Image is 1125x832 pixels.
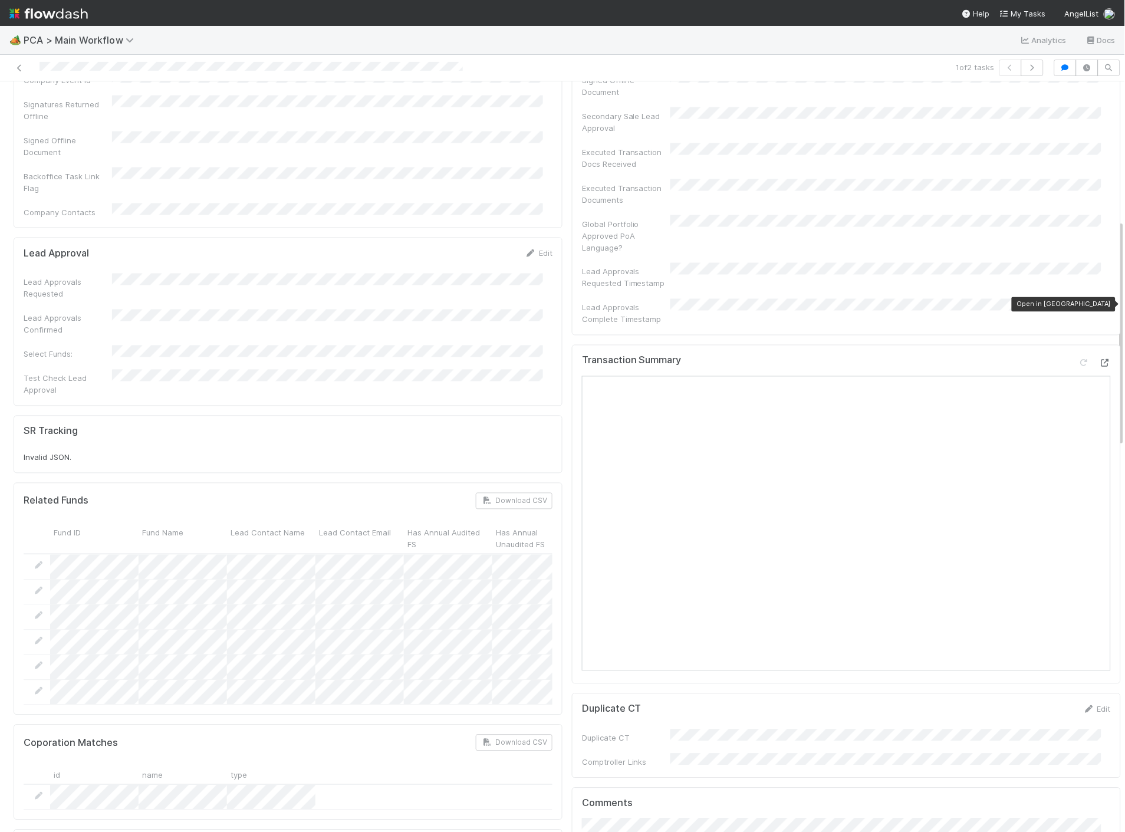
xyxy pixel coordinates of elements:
div: Signatures Returned Offline [24,98,112,122]
span: 🏕️ [9,35,21,45]
div: Lead Contact Email [315,524,404,554]
div: Lead Approvals Requested [24,277,112,300]
h5: Transaction Summary [582,355,682,367]
div: Help [962,8,990,19]
div: Secondary Sale Lead Approval [582,110,670,134]
a: Docs [1085,33,1116,47]
div: Comptroller Links [582,757,670,768]
h5: Duplicate CT [582,703,642,715]
h5: Comments [582,798,1111,810]
button: Download CSV [476,493,552,509]
a: Analytics [1020,33,1067,47]
a: Edit [525,249,552,258]
div: id [50,765,139,784]
span: My Tasks [999,9,1046,18]
div: Executed Transaction Documents [582,182,670,206]
div: Lead Approvals Requested Timestamp [582,266,670,290]
div: Signed Offline Document [582,74,670,98]
div: Has Annual Audited FS [404,524,492,554]
div: Executed Transaction Docs Received [582,146,670,170]
button: Download CSV [476,735,552,751]
div: Fund Name [139,524,227,554]
div: Company Contacts [24,206,112,218]
div: Select Funds: [24,348,112,360]
img: avatar_c7c7de23-09de-42ad-8e02-7981c37ee075.png [1104,8,1116,20]
span: 1 of 2 tasks [956,61,995,73]
h5: Related Funds [24,495,88,507]
h5: Coporation Matches [24,738,118,749]
a: Edit [1083,705,1111,714]
div: Invalid JSON. [24,452,552,463]
h5: SR Tracking [24,426,78,438]
div: Lead Contact Name [227,524,315,554]
div: Duplicate CT [582,732,670,744]
div: type [227,765,315,784]
div: Has Annual Unaudited FS [492,524,581,554]
div: Lead Approvals Complete Timestamp [582,302,670,325]
div: Global Portfolio Approved PoA Language? [582,218,670,254]
div: Lead Approvals Confirmed [24,313,112,336]
div: Signed Offline Document [24,134,112,158]
div: name [139,765,227,784]
div: Fund ID [50,524,139,554]
span: AngelList [1065,9,1099,18]
h5: Lead Approval [24,248,89,260]
a: My Tasks [999,8,1046,19]
div: Backoffice Task Link Flag [24,170,112,194]
div: Test Check Lead Approval [24,373,112,396]
span: PCA > Main Workflow [24,34,140,46]
img: logo-inverted-e16ddd16eac7371096b0.svg [9,4,88,24]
